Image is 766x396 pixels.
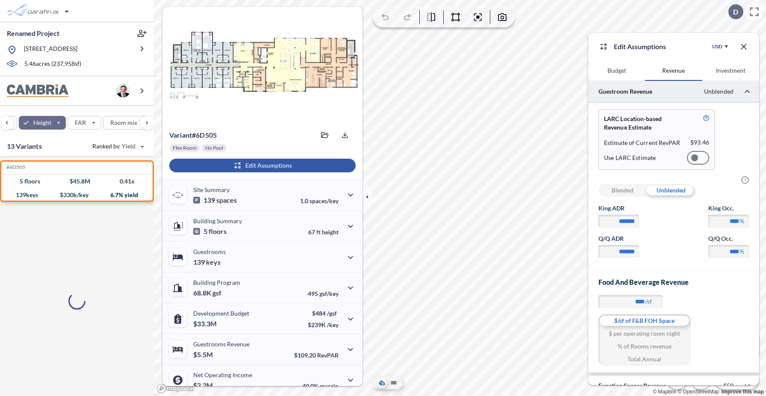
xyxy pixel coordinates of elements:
[598,204,639,213] label: King ADR
[169,131,217,139] p: # 6d505
[588,60,645,81] button: Budget
[308,228,339,236] p: 67
[604,154,656,162] p: Use LARC Estimate
[598,278,749,287] h3: Food and Beverage Revenue
[193,279,240,286] p: Building Program
[327,310,337,317] span: /gsf
[598,381,666,390] p: Function Spaces Revenue
[598,314,690,327] div: $/sf of F&B FOH Space
[702,60,759,81] button: Investment
[327,321,339,328] span: /key
[209,227,227,236] span: floors
[708,204,749,213] label: King Occ.
[389,378,399,388] button: Site Plan
[193,217,242,225] p: Building Summary
[216,196,237,204] span: spaces
[33,118,52,127] p: Height
[205,145,223,151] p: No Pool
[7,141,42,151] p: 13 Variants
[300,197,339,204] p: 1.0
[678,389,719,395] a: OpenStreetMap
[103,116,153,130] button: Room mix
[169,131,192,139] span: Variant
[316,228,321,236] span: ft
[206,258,221,266] span: keys
[377,378,387,388] button: Aerial View
[193,196,237,204] p: 139
[193,340,250,348] p: Guestrooms Revenue
[645,60,702,81] button: Revenue
[309,197,339,204] span: spaces/key
[739,217,744,225] label: %
[7,84,68,98] img: BrandImage
[193,248,226,255] p: Guestrooms
[598,353,690,366] div: Total Annual
[598,340,690,353] div: % of Rooms revenue
[308,290,339,297] p: 495
[604,139,681,147] p: Estimate of Current RevPAR
[322,228,339,236] span: height
[19,116,66,130] button: Height
[75,118,86,127] p: FAR
[690,139,709,147] p: $ 93.46
[193,227,227,236] p: 5
[317,352,339,359] span: RevPAR
[722,389,764,395] a: Improve this map
[116,84,130,98] img: user logo
[741,176,749,184] span: ?
[169,159,356,172] button: Edit Assumptions
[193,258,221,266] p: 139
[647,184,695,197] div: Unblended
[24,44,77,55] p: [STREET_ADDRESS]
[85,139,150,153] button: Ranked by Yield
[294,352,339,359] p: $109.20
[173,145,197,151] p: Flex Room
[7,29,59,38] p: Renamed Project
[604,115,683,132] p: LARC Location-based Revenue Estimate
[193,186,230,193] p: Site Summary
[319,290,339,297] span: gsf/key
[598,184,647,197] div: Blended
[193,319,218,328] p: $33.3M
[5,164,25,170] h5: Click to copy the code
[212,289,221,297] span: gsf
[614,41,666,52] p: Edit Assumptions
[193,289,221,297] p: 68.8K
[723,382,734,390] p: $50
[708,234,749,243] label: Q/Q Occ.
[302,382,339,390] p: 40.0%
[193,371,252,378] p: Net Operating Income
[308,321,339,328] p: $239K
[739,247,744,256] label: %
[320,382,339,390] span: margin
[598,327,690,340] div: $ per operating room night
[193,381,214,390] p: $2.2M
[645,297,652,306] label: /sf
[733,8,738,16] p: D
[156,384,194,393] a: Mapbox homepage
[24,59,81,69] p: 5.46 acres ( 237,958 sf)
[712,43,722,50] div: USD
[193,350,214,359] p: $5.5M
[68,116,101,130] button: FAR
[122,142,136,151] span: Yield
[598,234,639,243] label: Q/Q ADR
[193,310,249,317] p: Development Budget
[308,310,339,317] p: $484
[653,389,676,395] a: Mapbox
[110,118,138,127] p: Room mix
